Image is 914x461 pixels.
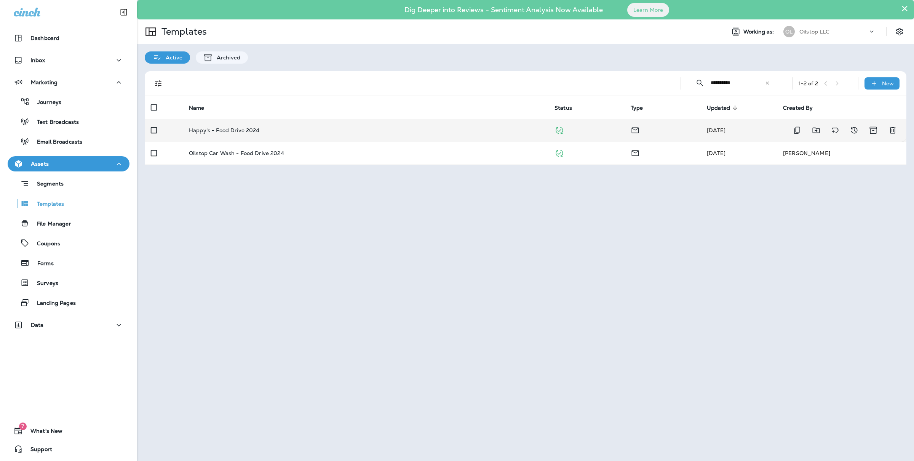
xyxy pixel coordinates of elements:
[8,255,129,271] button: Forms
[189,150,284,156] p: Oilstop Car Wash - Food Drive 2024
[31,79,58,85] p: Marketing
[828,123,843,138] button: Add tags
[30,35,59,41] p: Dashboard
[8,317,129,333] button: Data
[901,2,908,14] button: Close
[866,123,881,138] button: Archive
[882,80,894,86] p: New
[8,442,129,457] button: Support
[31,322,44,328] p: Data
[8,30,129,46] button: Dashboard
[893,25,906,38] button: Settings
[30,99,61,106] p: Journeys
[783,26,795,37] div: OL
[789,123,805,138] button: Duplicate
[777,119,868,142] td: [PERSON_NAME]
[799,80,818,86] div: 1 - 2 of 2
[8,275,129,291] button: Surveys
[29,240,60,248] p: Coupons
[8,156,129,171] button: Assets
[783,104,823,111] span: Created By
[707,105,730,111] span: Updated
[29,201,64,208] p: Templates
[8,423,129,439] button: 7What's New
[29,280,58,287] p: Surveys
[31,161,49,167] p: Assets
[29,181,64,188] p: Segments
[554,126,564,133] span: Published
[189,127,260,133] p: Happy's - Food Drive 2024
[8,175,129,192] button: Segments
[8,215,129,231] button: File Manager
[30,260,54,267] p: Forms
[8,114,129,130] button: Text Broadcasts
[631,126,640,133] span: Email
[382,9,625,11] p: Dig Deeper into Reviews - Sentiment Analysis Now Available
[113,5,134,20] button: Collapse Sidebar
[554,105,572,111] span: Status
[847,123,862,138] button: View Changelog
[8,75,129,90] button: Marketing
[23,428,62,437] span: What's New
[631,104,653,111] span: Type
[29,139,82,146] p: Email Broadcasts
[8,94,129,110] button: Journeys
[707,104,740,111] span: Updated
[8,195,129,211] button: Templates
[783,105,813,111] span: Created By
[885,123,900,138] button: Delete
[692,75,708,91] button: Collapse Search
[707,127,725,134] span: Jay Ferrick
[162,54,182,61] p: Active
[29,221,71,228] p: File Manager
[627,3,669,17] button: Learn More
[631,105,643,111] span: Type
[151,76,166,91] button: Filters
[29,300,76,307] p: Landing Pages
[23,446,52,455] span: Support
[189,105,205,111] span: Name
[158,26,207,37] p: Templates
[189,104,214,111] span: Name
[8,53,129,68] button: Inbox
[809,123,824,138] button: Move to folder
[554,149,564,156] span: Published
[8,295,129,311] button: Landing Pages
[707,150,725,157] span: Jay Ferrick
[30,57,45,63] p: Inbox
[8,133,129,149] button: Email Broadcasts
[19,423,27,430] span: 7
[799,29,830,35] p: Oilstop LLC
[29,119,79,126] p: Text Broadcasts
[554,104,582,111] span: Status
[631,149,640,156] span: Email
[777,142,906,165] td: [PERSON_NAME]
[743,29,776,35] span: Working as:
[8,235,129,251] button: Coupons
[213,54,240,61] p: Archived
